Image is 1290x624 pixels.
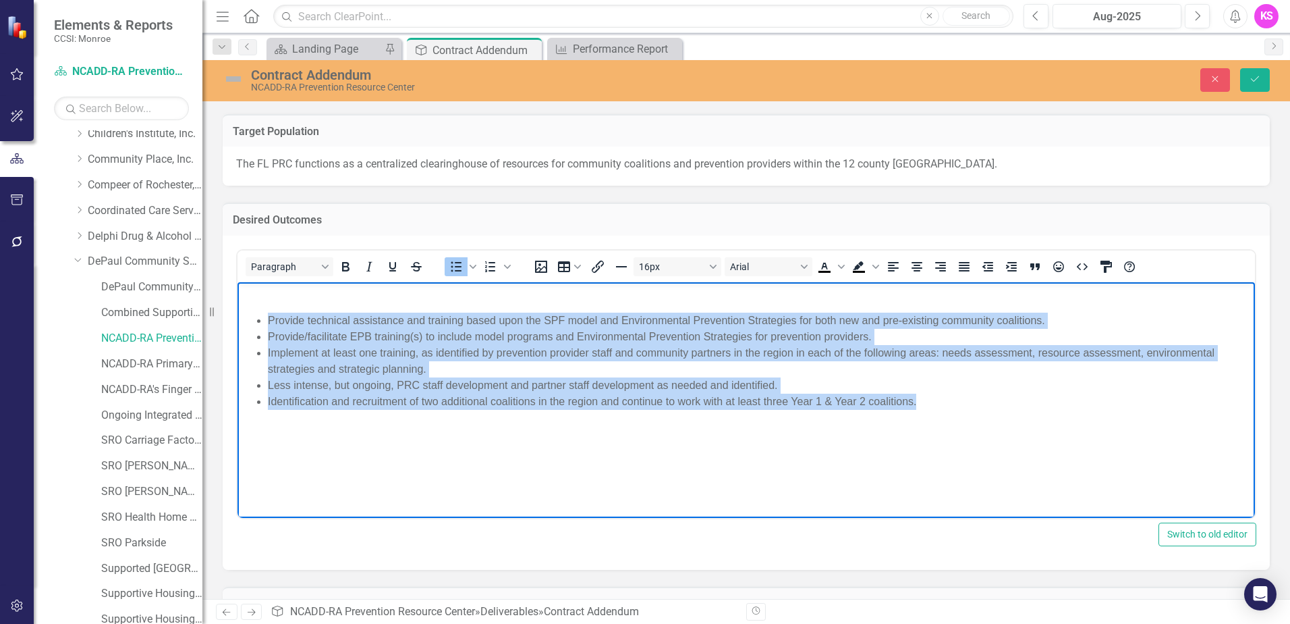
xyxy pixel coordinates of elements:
a: Deliverables [480,605,538,618]
div: Aug-2025 [1057,9,1177,25]
div: Bullet list [445,257,478,276]
button: Italic [358,257,381,276]
button: Align right [929,257,952,276]
a: Ongoing Integrated Supported Employment (OISE) services [101,408,202,423]
a: Supported [GEOGRAPHIC_DATA] [101,561,202,577]
div: Contract Addendum [251,68,810,82]
img: Not Defined [223,68,244,90]
a: NCADD-RA Prevention Resource Center [101,331,202,346]
button: Block Paragraph [246,257,333,276]
button: CSS Editor [1094,257,1117,276]
div: Performance Report [573,41,679,57]
button: Search [943,7,1010,26]
a: NCADD-RA Prevention Resource Center [290,605,475,618]
button: Insert image [530,257,553,276]
button: KS [1254,4,1279,28]
span: Elements & Reports [54,17,173,33]
a: NCADD-RA Primary CD Prevention [101,357,202,372]
button: Blockquote [1023,257,1046,276]
h3: Program/Quality Assurance Information To Be Submitted: [233,598,1260,610]
a: NCADD-RA Prevention Resource Center [54,64,189,80]
a: SRO Parkside [101,536,202,551]
a: SRO Health Home Client Dollars [101,510,202,525]
button: HTML Editor [1071,257,1094,276]
a: Performance Report [551,41,679,57]
button: Font size 16px [634,257,721,276]
button: Insert/edit link [586,257,609,276]
div: Contract Addendum [544,605,639,618]
a: Combined Supportive Housing [101,305,202,321]
div: Open Intercom Messenger [1244,578,1277,610]
button: Justify [953,257,976,276]
button: Increase indent [1000,257,1023,276]
img: ClearPoint Strategy [7,15,30,38]
button: Aug-2025 [1053,4,1181,28]
span: Paragraph [251,261,317,272]
input: Search Below... [54,97,189,120]
a: DePaul Community Services, lnc. (MCOMH Internal) [101,280,202,295]
h3: Target Population [233,126,1260,138]
button: Help [1118,257,1141,276]
button: Bold [334,257,357,276]
button: Table [553,257,586,276]
div: Landing Page [292,41,381,57]
button: Emojis [1047,257,1070,276]
span: 16px [639,261,705,272]
a: Coordinated Care Services Inc. [88,203,202,219]
div: Background color Black [847,257,881,276]
button: Switch to old editor [1158,523,1256,546]
a: SRO [PERSON_NAME] [101,484,202,500]
span: The FL PRC functions as a centralized clearinghouse of resources for community coalitions and pre... [236,157,997,170]
a: Compeer of Rochester, Inc. [88,178,202,193]
iframe: Rich Text Area [237,282,1255,518]
a: Supportive Housing Combined Non-Reinvestment [101,586,202,602]
a: SRO [PERSON_NAME] [101,459,202,474]
a: Children's Institute, Inc. [88,126,202,142]
div: Contract Addendum [432,42,538,59]
span: Search [961,10,990,21]
a: Community Place, Inc. [88,152,202,167]
div: Text color Black [813,257,847,276]
a: SRO Carriage Factory [101,433,202,448]
div: Numbered list [479,257,513,276]
button: Horizontal line [610,257,633,276]
a: NCADD-RA's Finger Lakes Addiction Resource Center [101,382,202,398]
div: » » [271,604,736,620]
a: Landing Page [270,41,381,57]
button: Strikethrough [405,257,428,276]
div: NCADD-RA Prevention Resource Center [251,82,810,93]
button: Decrease indent [976,257,999,276]
button: Underline [381,257,404,276]
button: Align left [882,257,905,276]
small: CCSI: Monroe [54,33,173,44]
button: Align center [905,257,928,276]
h3: Desired Outcomes [233,214,1260,226]
a: Delphi Drug & Alcohol Council [88,229,202,244]
button: Font Arial [725,257,812,276]
span: Arial [730,261,796,272]
a: DePaul Community Services, lnc. [88,254,202,269]
input: Search ClearPoint... [273,5,1013,28]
